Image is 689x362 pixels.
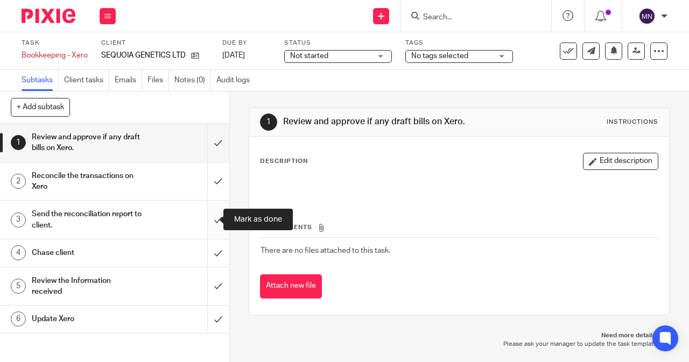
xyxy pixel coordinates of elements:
div: 1 [260,113,277,131]
div: 5 [11,279,26,294]
a: Notes (0) [174,70,211,91]
img: svg%3E [638,8,656,25]
a: Audit logs [216,70,255,91]
span: Attachments [261,224,312,230]
div: 2 [11,174,26,189]
div: 3 [11,212,26,228]
h1: Review and approve if any draft bills on Xero. [32,129,142,157]
label: Task [22,39,88,47]
p: Description [260,157,308,166]
div: Bookkeeping - Xero [22,50,88,61]
h1: Send the reconciliation report to client. [32,206,142,233]
div: 1 [11,135,26,150]
a: Subtasks [22,70,59,91]
h1: Chase client [32,245,142,261]
button: Edit description [583,153,658,170]
button: Attach new file [260,274,322,299]
h1: Reconcile the transactions on Xero [32,168,142,195]
p: SEQUOIA GENETICS LTD [101,50,186,61]
button: + Add subtask [11,98,70,116]
input: Search [422,13,519,23]
a: Client tasks [64,70,109,91]
a: Files [147,70,169,91]
span: Not started [290,52,328,60]
p: Need more details? [259,331,659,340]
a: Emails [115,70,142,91]
span: [DATE] [222,52,245,59]
p: Please ask your manager to update the task template. [259,340,659,349]
h1: Review the Information received [32,273,142,300]
label: Status [284,39,392,47]
span: No tags selected [411,52,468,60]
h1: Update Xero [32,311,142,327]
label: Tags [405,39,513,47]
div: 4 [11,245,26,260]
span: There are no files attached to this task. [261,247,390,254]
div: 6 [11,311,26,326]
h1: Review and approve if any draft bills on Xero. [283,116,482,127]
label: Client [101,39,209,47]
label: Due by [222,39,271,47]
img: Pixie [22,9,75,23]
div: Instructions [607,118,658,126]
